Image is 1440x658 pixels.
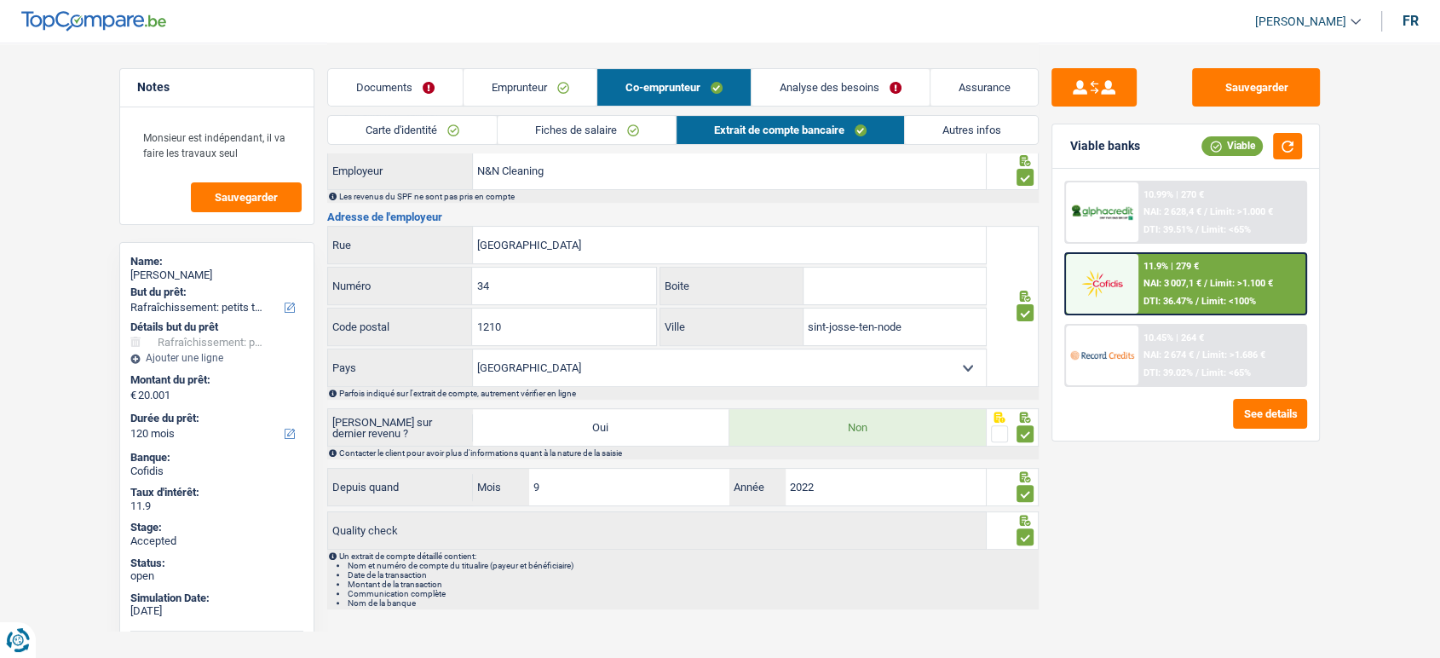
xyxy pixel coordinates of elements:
[21,11,166,32] img: TopCompare Logo
[348,598,1037,608] li: Nom de la banque
[130,268,303,282] div: [PERSON_NAME]
[498,116,677,144] a: Fiches de salaire
[130,486,303,499] div: Taux d'intérêt:
[328,153,473,189] label: Employeur
[130,499,303,513] div: 11.9
[1070,203,1133,222] img: AlphaCredit
[1201,224,1251,235] span: Limit: <65%
[1143,367,1193,378] span: DTI: 39.02%
[1143,261,1199,272] div: 11.9% | 279 €
[339,192,1037,201] div: Les revenus du SPF ne sont pas pris en compte
[130,373,300,387] label: Montant du prêt:
[130,604,303,618] div: [DATE]
[1143,349,1194,361] span: NAI: 2 674 €
[328,414,473,442] label: [PERSON_NAME] sur dernier revenu ?
[130,569,303,583] div: open
[1070,268,1133,299] img: Cofidis
[1233,399,1307,429] button: See details
[339,448,1037,458] div: Contacter le client pour avoir plus d'informations quant à la nature de la saisie
[660,268,804,304] label: Boite
[1403,13,1419,29] div: fr
[1143,278,1201,289] span: NAI: 3 007,1 €
[328,309,472,345] label: Code postal
[130,451,303,465] div: Banque:
[905,116,1039,144] a: Autres infos
[191,182,302,212] button: Sauvegarder
[729,409,986,446] label: Non
[930,69,1039,106] a: Assurance
[130,592,303,605] div: Simulation Date:
[1143,296,1193,307] span: DTI: 36.47%
[1143,332,1204,343] div: 10.45% | 264 €
[729,469,786,505] label: Année
[328,474,473,501] label: Depuis quand
[130,286,300,299] label: But du prêt:
[529,469,729,505] input: MM
[1143,224,1193,235] span: DTI: 39.51%
[130,389,136,402] span: €
[348,570,1037,580] li: Date de la transaction
[348,561,1037,570] li: Nom et numéro de compte du titualire (payeur et bénéficiaire)
[130,320,303,334] div: Détails but du prêt
[327,211,1039,222] h3: Adresse de l'employeur
[1204,206,1207,217] span: /
[1210,278,1273,289] span: Limit: >1.100 €
[660,309,804,345] label: Ville
[130,352,303,364] div: Ajouter une ligne
[1210,206,1273,217] span: Limit: >1.000 €
[1192,68,1320,107] button: Sauvegarder
[339,551,1037,608] div: Un extrait de compte détaillé contient:
[1069,139,1139,153] div: Viable banks
[328,69,463,106] a: Documents
[1143,206,1201,217] span: NAI: 2 628,4 €
[677,116,904,144] a: Extrait de compte bancaire
[348,589,1037,598] li: Communication complète
[328,268,472,304] label: Numéro
[130,521,303,534] div: Stage:
[327,511,987,550] label: Quality check
[1204,278,1207,289] span: /
[597,69,751,106] a: Co-emprunteur
[339,389,1037,398] div: Parfois indiqué sur l'extrait de compte, autrement vérifier en ligne
[130,465,303,478] div: Cofidis
[1201,367,1251,378] span: Limit: <65%
[328,116,497,144] a: Carte d'identité
[1070,339,1133,371] img: Record Credits
[328,349,473,386] label: Pays
[1195,296,1199,307] span: /
[130,255,303,268] div: Name:
[130,557,303,570] div: Status:
[348,580,1037,589] li: Montant de la transaction
[473,469,529,505] label: Mois
[1255,14,1346,29] span: [PERSON_NAME]
[137,80,297,95] h5: Notes
[1143,189,1204,200] div: 10.99% | 270 €
[1195,224,1199,235] span: /
[752,69,930,106] a: Analyse des besoins
[215,192,278,203] span: Sauvegarder
[786,469,986,505] input: AAAA
[1196,349,1200,361] span: /
[1201,136,1263,155] div: Viable
[130,412,300,425] label: Durée du prêt:
[328,227,473,263] label: Rue
[1202,349,1265,361] span: Limit: >1.686 €
[464,69,597,106] a: Emprunteur
[473,409,729,446] label: Oui
[1201,296,1256,307] span: Limit: <100%
[130,534,303,548] div: Accepted
[1241,8,1361,36] a: [PERSON_NAME]
[1195,367,1199,378] span: /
